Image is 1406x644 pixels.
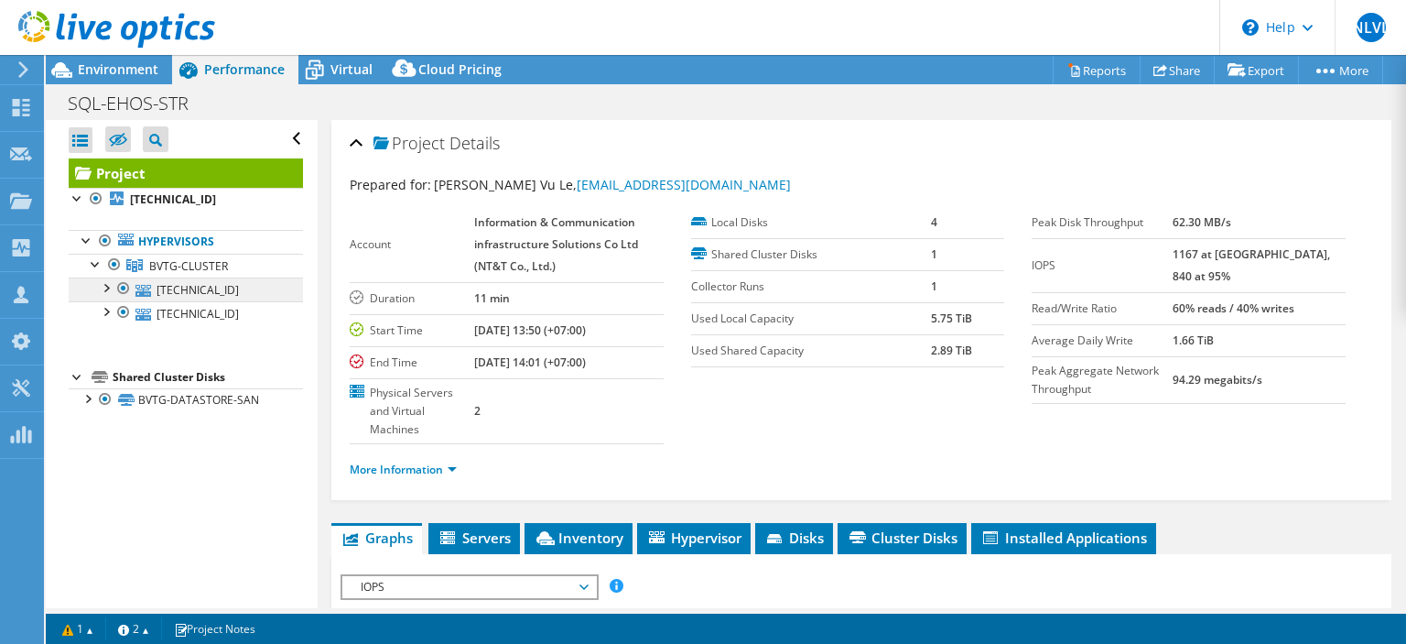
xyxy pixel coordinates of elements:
span: NLVL [1357,13,1386,42]
label: Shared Cluster Disks [691,246,932,264]
a: [EMAIL_ADDRESS][DOMAIN_NAME] [577,176,791,193]
span: Graphs [341,529,413,547]
b: [TECHNICAL_ID] [130,191,216,207]
div: Shared Cluster Disks [113,366,303,388]
b: 1.66 TiB [1173,333,1214,348]
a: Project Notes [161,617,268,640]
a: BVTG-CLUSTER [69,254,303,278]
b: 60% reads / 40% writes [1173,300,1294,316]
a: [TECHNICAL_ID] [69,188,303,212]
span: Performance [204,60,285,78]
span: IOPS [351,576,587,598]
span: Servers [438,529,511,547]
label: Peak Aggregate Network Throughput [1032,362,1173,398]
span: [PERSON_NAME] Vu Le, [434,176,791,193]
span: BVTG-CLUSTER [149,258,228,274]
label: Used Shared Capacity [691,342,932,360]
label: Prepared for: [350,176,431,193]
a: Project [69,158,303,188]
a: [TECHNICAL_ID] [69,301,303,325]
a: 2 [105,617,162,640]
span: Installed Applications [980,529,1147,547]
a: More [1298,56,1383,84]
b: 2 [474,403,481,419]
label: Peak Disk Throughput [1032,213,1173,232]
span: Cloud Pricing [418,60,502,78]
label: Account [350,235,474,254]
b: 1 [931,246,937,262]
label: Start Time [350,322,474,340]
b: [DATE] 14:01 (+07:00) [474,355,586,370]
span: Details [449,132,500,154]
span: Inventory [534,529,623,547]
b: 1 [931,278,937,294]
b: 2.89 TiB [931,343,972,358]
label: IOPS [1032,257,1173,275]
b: Information & Communication infrastructure Solutions Co Ltd (NT&T Co., Ltd.) [474,214,638,274]
a: Share [1140,56,1215,84]
a: 1 [49,617,106,640]
a: More Information [350,462,457,477]
label: End Time [350,354,474,372]
svg: \n [1242,19,1259,36]
label: Average Daily Write [1032,332,1173,350]
span: Disks [764,529,824,547]
label: Duration [350,289,474,308]
b: 11 min [474,290,510,306]
b: 4 [931,214,937,230]
label: Local Disks [691,213,932,232]
span: Project [373,135,445,153]
a: BVTG-DATASTORE-SAN [69,388,303,412]
b: 5.75 TiB [931,311,972,326]
b: 94.29 megabits/s [1173,372,1262,387]
span: Cluster Disks [847,529,957,547]
b: 62.30 MB/s [1173,214,1231,230]
a: Hypervisors [69,230,303,254]
label: Read/Write Ratio [1032,300,1173,318]
label: Physical Servers and Virtual Machines [350,384,474,439]
b: 1167 at [GEOGRAPHIC_DATA], 840 at 95% [1173,246,1330,284]
a: Export [1214,56,1299,84]
a: [TECHNICAL_ID] [69,278,303,301]
b: [DATE] 13:50 (+07:00) [474,322,586,338]
label: Used Local Capacity [691,310,932,328]
span: Environment [78,60,158,78]
label: Collector Runs [691,278,932,296]
span: Virtual [330,60,373,78]
span: Hypervisor [646,529,741,547]
h1: SQL-EHOS-STR [59,93,217,114]
a: Reports [1053,56,1141,84]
